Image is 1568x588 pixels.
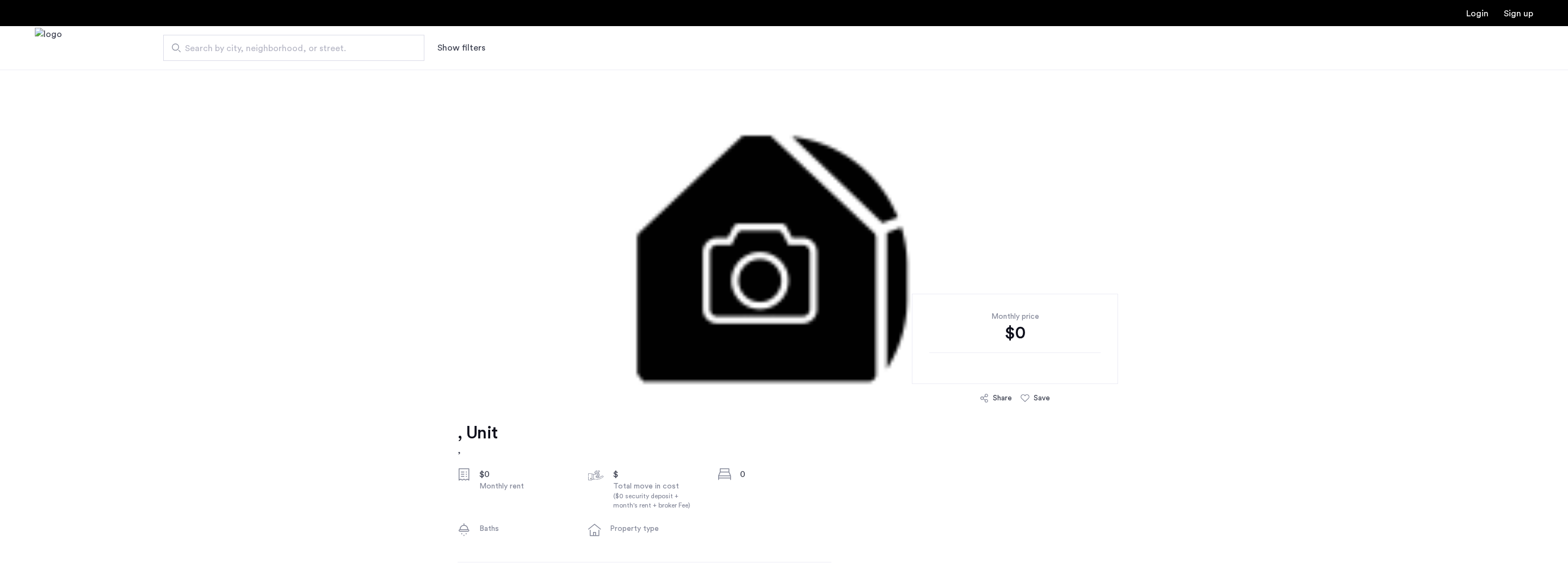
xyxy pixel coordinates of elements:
[993,393,1012,404] div: Share
[282,70,1286,396] img: 3.gif
[1504,9,1533,18] a: Registration
[613,492,705,510] div: ($0 security deposit + month's rent + broker Fee)
[458,422,497,444] h1: , Unit
[35,28,62,69] img: logo
[35,28,62,69] a: Cazamio Logo
[479,468,571,481] div: $0
[437,41,485,54] button: Show or hide filters
[613,481,705,510] div: Total move in cost
[185,42,394,55] span: Search by city, neighborhood, or street.
[610,523,701,534] div: Property type
[479,523,571,534] div: Baths
[479,481,571,492] div: Monthly rent
[740,468,831,481] div: 0
[613,468,705,481] div: $
[458,422,497,457] a: , Unit,
[458,444,497,457] h2: ,
[929,311,1101,322] div: Monthly price
[1034,393,1050,404] div: Save
[1466,9,1489,18] a: Login
[163,35,424,61] input: Apartment Search
[929,322,1101,344] div: $0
